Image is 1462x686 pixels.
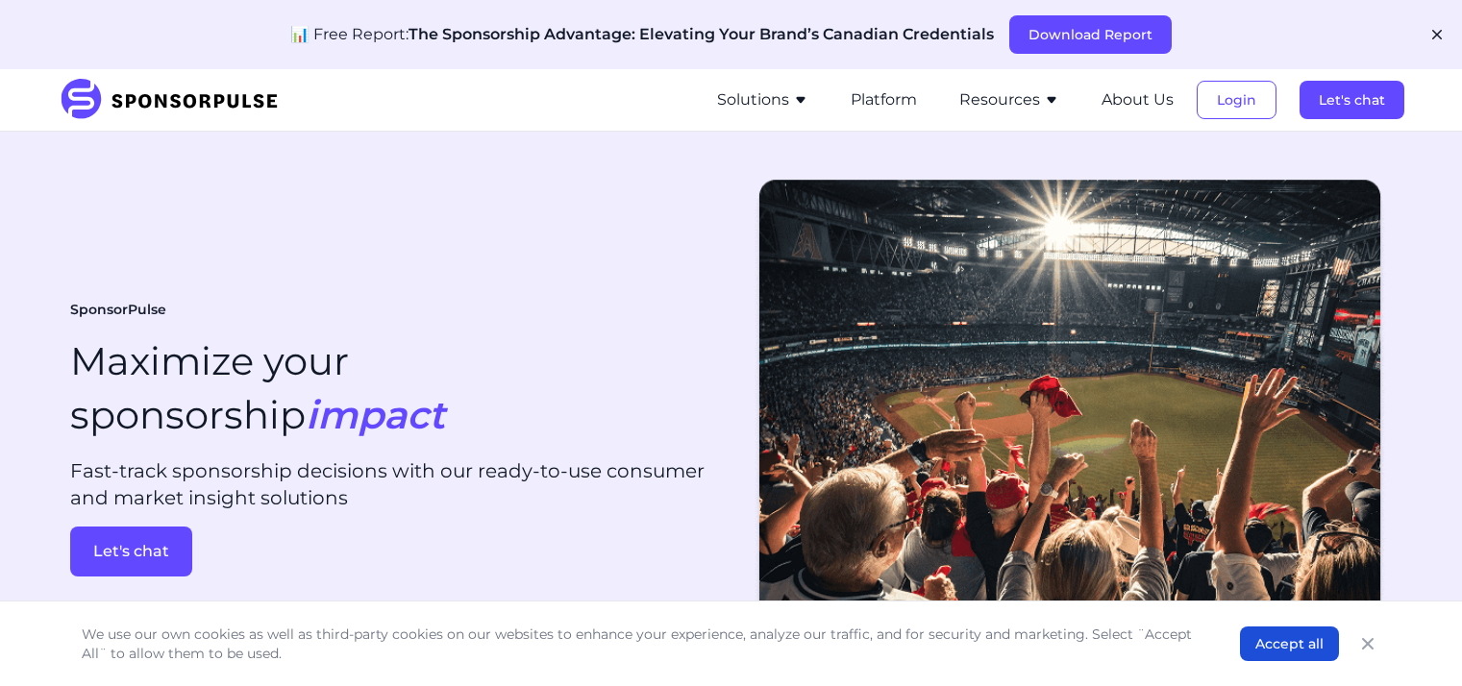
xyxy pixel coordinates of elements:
button: Download Report [1009,15,1172,54]
button: Login [1197,81,1276,119]
p: 📊 Free Report: [290,23,994,46]
img: SponsorPulse [59,79,292,121]
a: Download Report [1009,26,1172,43]
i: impact [306,391,445,438]
button: Platform [851,88,917,111]
a: Let's chat [1300,91,1404,109]
span: SponsorPulse [70,301,166,320]
button: Let's chat [70,527,192,576]
button: Solutions [717,88,808,111]
h1: Maximize your sponsorship [70,334,445,442]
button: Let's chat [1300,81,1404,119]
button: Accept all [1240,626,1339,661]
a: About Us [1102,91,1174,109]
span: The Sponsorship Advantage: Elevating Your Brand’s Canadian Credentials [409,25,994,43]
button: Resources [959,88,1059,111]
button: About Us [1102,88,1174,111]
button: Close [1354,630,1381,657]
p: Fast-track sponsorship decisions with our ready-to-use consumer and market insight solutions [70,457,716,511]
a: Login [1197,91,1276,109]
a: Let's chat [70,527,716,576]
p: We use our own cookies as well as third-party cookies on our websites to enhance your experience,... [82,625,1202,663]
a: Platform [851,91,917,109]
